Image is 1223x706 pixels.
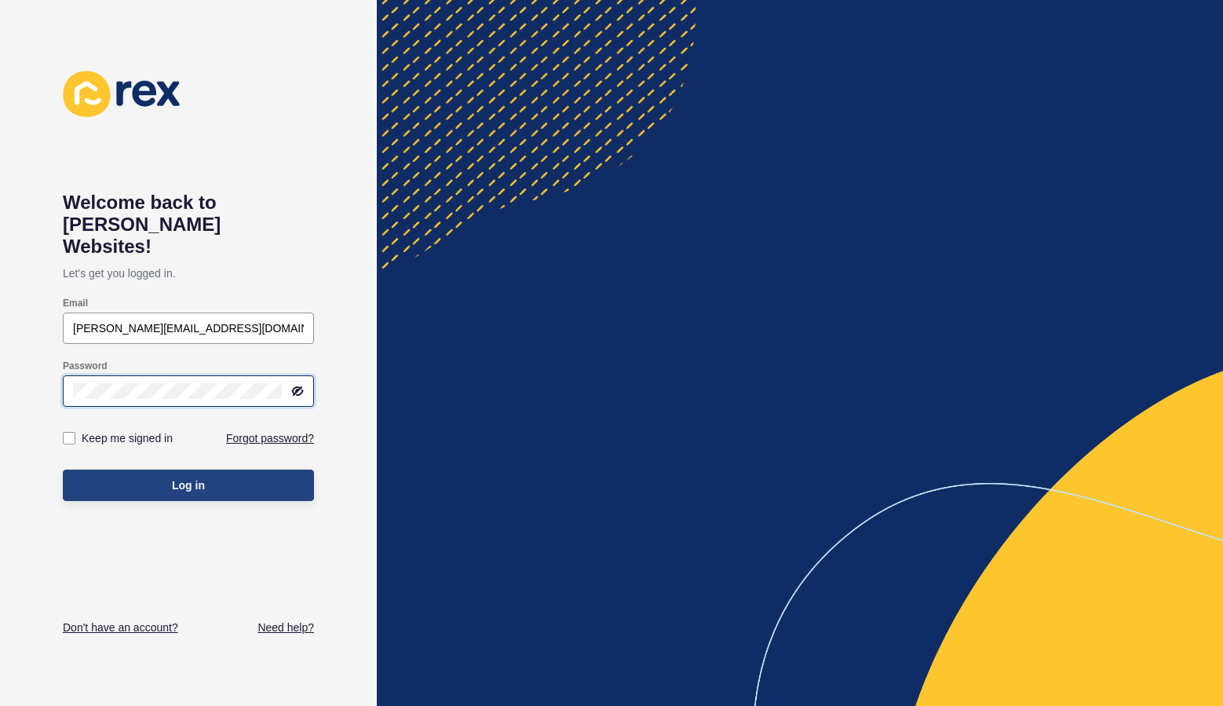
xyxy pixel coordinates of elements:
[172,477,205,493] span: Log in
[226,430,314,446] a: Forgot password?
[63,620,178,635] a: Don't have an account?
[63,297,88,309] label: Email
[63,192,314,258] h1: Welcome back to [PERSON_NAME] Websites!
[63,470,314,501] button: Log in
[82,430,173,446] label: Keep me signed in
[63,360,108,372] label: Password
[73,320,304,336] input: e.g. name@company.com
[257,620,314,635] a: Need help?
[63,258,314,289] p: Let's get you logged in.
